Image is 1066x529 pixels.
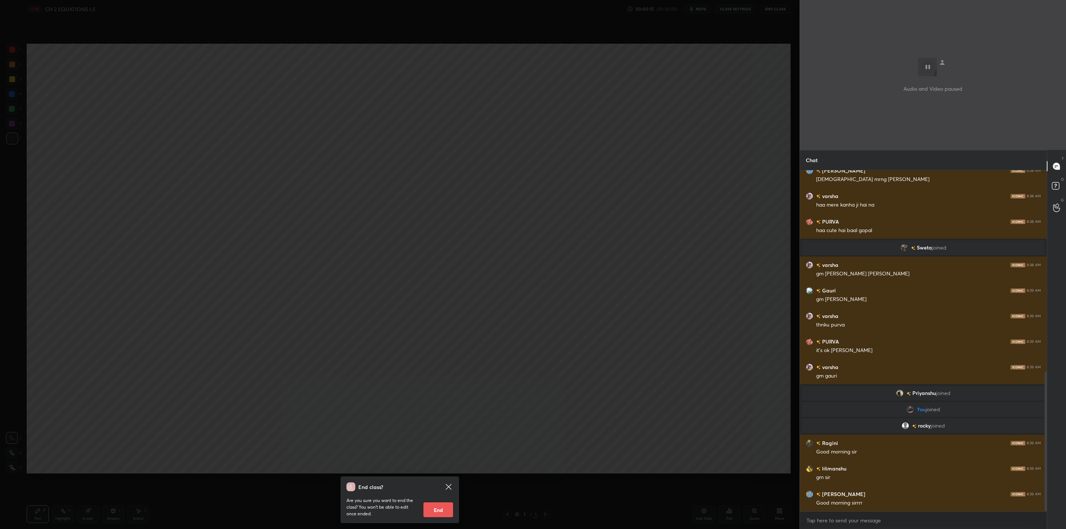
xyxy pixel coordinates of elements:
div: 8:38 AM [1027,168,1041,173]
h6: varsha [821,312,838,320]
span: joined [926,406,940,412]
img: no-rating-badge.077c3623.svg [816,194,821,198]
h6: Himanshu [821,465,847,472]
img: iconic-dark.1390631f.png [1010,263,1025,267]
div: [DEMOGRAPHIC_DATA] mrng [PERSON_NAME] [816,176,1041,183]
img: iconic-dark.1390631f.png [1010,492,1025,496]
h6: PURVA [821,338,839,345]
img: iconic-dark.1390631f.png [1010,339,1025,344]
h6: Gauri [821,287,836,294]
img: 93674a53cbd54b25ad4945d795c22713.jpg [806,218,813,225]
img: 81b8171798384442a8c69e64adfefb48.jpg [806,364,813,371]
div: Good morning sir [816,448,1041,456]
span: joined [936,390,951,396]
div: gm gauri [816,372,1041,380]
img: no-rating-badge.077c3623.svg [816,220,821,224]
img: no-rating-badge.077c3623.svg [816,467,821,471]
p: G [1061,197,1064,203]
div: thnku purva [816,321,1041,329]
div: 8:38 AM [1027,263,1041,267]
h6: varsha [821,192,838,200]
div: 8:39 AM [1027,339,1041,344]
img: no-rating-badge.077c3623.svg [816,492,821,496]
h6: PURVA [821,218,839,225]
img: no-rating-badge.077c3623.svg [912,424,916,428]
img: 81b8171798384442a8c69e64adfefb48.jpg [806,192,813,200]
div: 8:39 AM [1027,314,1041,318]
h6: varsha [821,261,838,269]
span: rocky [918,423,931,429]
div: gm [PERSON_NAME] [PERSON_NAME] [816,270,1041,278]
span: joined [932,245,946,251]
img: iconic-dark.1390631f.png [1010,288,1025,293]
p: Chat [800,150,824,170]
img: 3 [806,287,813,294]
button: End [423,502,453,517]
img: no-rating-badge.077c3623.svg [816,169,821,173]
div: it's ok [PERSON_NAME] [816,347,1041,354]
img: f1d2a7a6aec74db4874ad456158213f0.jpg [901,244,908,251]
img: iconic-dark.1390631f.png [1010,220,1025,224]
div: 8:39 AM [1027,365,1041,369]
img: no-rating-badge.077c3623.svg [816,441,821,445]
img: no-rating-badge.077c3623.svg [816,263,821,267]
img: 81b8171798384442a8c69e64adfefb48.jpg [806,312,813,320]
img: 4a5fea1b80694d39a9c457cd04b96852.jpg [806,465,813,472]
div: haa mere kanha ji hai na [816,201,1041,209]
p: Are you sure you want to end the class? You won’t be able to edit once ended. [346,497,418,517]
img: iconic-dark.1390631f.png [1010,314,1025,318]
h6: [PERSON_NAME] [821,167,865,174]
img: no-rating-badge.077c3623.svg [816,289,821,293]
img: b863206fd2df4c1b9d84afed920e5c95.jpg [806,167,813,174]
h4: End class? [358,483,383,491]
div: gm sir [816,474,1041,481]
h6: varsha [821,363,838,371]
img: iconic-dark.1390631f.png [1010,441,1025,445]
img: b863206fd2df4c1b9d84afed920e5c95.jpg [806,491,813,498]
img: default.png [902,422,909,429]
div: 8:39 AM [1027,441,1041,445]
div: 8:39 AM [1027,466,1041,471]
img: no-rating-badge.077c3623.svg [816,340,821,344]
img: iconic-dark.1390631f.png [1010,168,1025,173]
div: gm [PERSON_NAME] [816,296,1041,303]
img: no-rating-badge.077c3623.svg [816,365,821,369]
div: 8:39 AM [1027,492,1041,496]
div: grid [800,170,1047,511]
div: 8:39 AM [1027,288,1041,293]
div: 8:38 AM [1027,220,1041,224]
img: 81b8171798384442a8c69e64adfefb48.jpg [806,261,813,269]
p: D [1061,177,1064,182]
img: no-rating-badge.077c3623.svg [906,392,911,396]
span: Sweta [917,245,932,251]
span: Priyanshu [912,390,936,396]
div: 8:38 AM [1027,194,1041,198]
p: Audio and Video paused [904,85,962,93]
img: no-rating-badge.077c3623.svg [816,314,821,318]
h6: Ragini [821,439,838,447]
img: iconic-dark.1390631f.png [1010,365,1025,369]
h6: [PERSON_NAME] [821,490,865,498]
div: haa cute hai baal gopal [816,227,1041,234]
img: 3529433a1a3f4b01b1c523f21d7de814.jpg [806,439,813,447]
img: no-rating-badge.077c3623.svg [911,246,915,250]
img: 93674a53cbd54b25ad4945d795c22713.jpg [806,338,813,345]
span: You [917,406,926,412]
span: joined [931,423,945,429]
img: iconic-dark.1390631f.png [1010,194,1025,198]
div: Good morning sirrrr [816,499,1041,507]
p: T [1062,156,1064,161]
img: 0020fdcc045b4a44a6896f6ec361806c.png [906,406,914,413]
img: iconic-dark.1390631f.png [1010,466,1025,471]
img: 554f2a8628c14c25963556c73118e0b4.jpg [896,389,904,397]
